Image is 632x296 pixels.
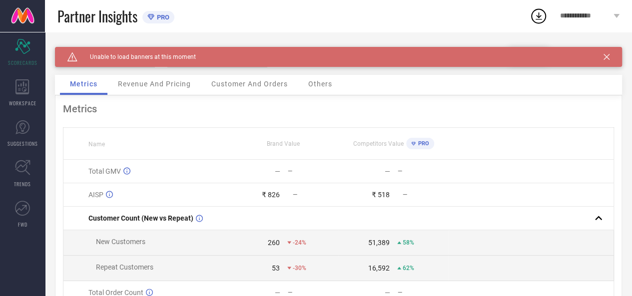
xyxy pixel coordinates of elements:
[385,167,390,175] div: —
[368,239,390,247] div: 51,389
[262,191,280,199] div: ₹ 826
[70,80,97,88] span: Metrics
[398,289,448,296] div: —
[403,191,407,198] span: —
[268,239,280,247] div: 260
[293,265,306,272] span: -30%
[14,180,31,188] span: TRENDS
[9,99,36,107] span: WORKSPACE
[293,239,306,246] span: -24%
[57,6,137,26] span: Partner Insights
[272,264,280,272] div: 53
[353,140,404,147] span: Competitors Value
[308,80,332,88] span: Others
[7,140,38,147] span: SUGGESTIONS
[416,140,429,147] span: PRO
[63,103,614,115] div: Metrics
[88,214,193,222] span: Customer Count (New vs Repeat)
[288,168,338,175] div: —
[288,289,338,296] div: —
[18,221,27,228] span: FWD
[403,239,414,246] span: 58%
[267,140,300,147] span: Brand Value
[55,47,155,54] div: Brand
[88,191,103,199] span: AISP
[118,80,191,88] span: Revenue And Pricing
[96,238,145,246] span: New Customers
[211,80,288,88] span: Customer And Orders
[530,7,548,25] div: Open download list
[96,263,153,271] span: Repeat Customers
[403,265,414,272] span: 62%
[88,141,105,148] span: Name
[88,167,121,175] span: Total GMV
[8,59,37,66] span: SCORECARDS
[398,168,448,175] div: —
[275,167,280,175] div: —
[154,13,169,21] span: PRO
[368,264,390,272] div: 16,592
[372,191,390,199] div: ₹ 518
[77,53,196,60] span: Unable to load banners at this moment
[293,191,297,198] span: —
